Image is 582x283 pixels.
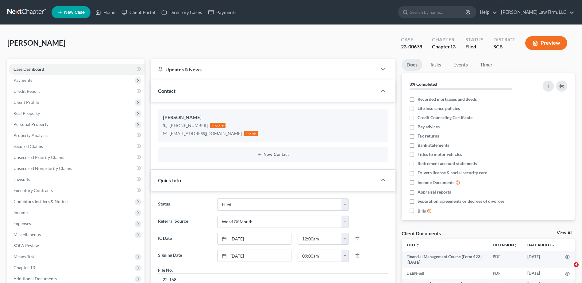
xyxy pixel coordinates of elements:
[9,174,145,185] a: Lawsuits
[155,233,214,245] label: IC Date
[13,276,57,281] span: Additional Documents
[574,262,579,267] span: 4
[13,144,43,149] span: Secured Claims
[416,243,420,247] i: unfold_more
[407,243,420,247] a: Titleunfold_more
[449,59,473,71] a: Events
[9,130,145,141] a: Property Analysis
[418,198,504,204] span: Separation agreements or decrees of divorces
[561,262,576,277] iframe: Intercom live chat
[557,231,572,235] a: View All
[13,199,69,204] span: Codebtors Insiders & Notices
[7,38,65,47] span: [PERSON_NAME]
[418,124,440,130] span: Pay advices
[218,233,291,245] a: [DATE]
[155,250,214,262] label: Signing Date
[402,230,441,236] div: Client Documents
[13,254,35,259] span: Means Test
[13,210,28,215] span: Income
[475,59,497,71] a: Timer
[410,6,466,18] input: Search by name...
[418,151,462,157] span: Titles to motor vehicles
[432,36,456,43] div: Chapter
[218,250,291,262] a: [DATE]
[9,64,145,75] a: Case Dashboard
[410,81,437,87] strong: 0% Completed
[418,208,426,214] span: Bills
[418,160,477,167] span: Retirement account statements
[477,7,497,18] a: Help
[402,59,422,71] a: Docs
[488,251,522,268] td: PDF
[401,36,422,43] div: Case
[158,267,173,273] div: File No.
[418,133,439,139] span: Tax returns
[527,243,555,247] a: Date Added expand_more
[9,86,145,97] a: Credit Report
[170,123,208,129] div: [PHONE_NUMBER]
[432,43,456,50] div: Chapter
[298,233,342,245] input: -- : --
[9,163,145,174] a: Unsecured Nonpriority Claims
[465,36,484,43] div: Status
[493,243,518,247] a: Extensionunfold_more
[498,7,574,18] a: [PERSON_NAME] Law Firm, LLC
[418,115,472,121] span: Credit Counseling Certificate
[488,268,522,279] td: PDF
[158,7,205,18] a: Directory Cases
[418,105,460,111] span: Life insurance policies
[13,89,40,94] span: Credit Report
[244,131,258,136] div: home
[13,133,48,138] span: Property Analysis
[205,7,240,18] a: Payments
[418,142,449,148] span: Bank statements
[402,251,488,268] td: Financial Management Course (Form 423) ([DATE])
[13,166,72,171] span: Unsecured Nonpriority Claims
[13,177,30,182] span: Lawsuits
[155,198,214,211] label: Status
[158,177,181,183] span: Quick Info
[522,268,560,279] td: [DATE]
[13,77,32,83] span: Payments
[418,189,451,195] span: Appraisal reports
[13,100,39,105] span: Client Profile
[13,243,39,248] span: SOFA Review
[64,10,85,15] span: New Case
[13,111,40,116] span: Real Property
[551,243,555,247] i: expand_more
[210,123,225,128] div: mobile
[493,43,515,50] div: SCB
[9,141,145,152] a: Secured Claims
[418,96,477,102] span: Recorded mortgages and deeds
[13,66,44,72] span: Case Dashboard
[465,43,484,50] div: Filed
[118,7,158,18] a: Client Portal
[155,216,214,228] label: Referral Source
[418,179,454,186] span: Income Documents
[13,232,41,237] span: Miscellaneous
[9,152,145,163] a: Unsecured Priority Claims
[158,66,370,73] div: Updates & News
[92,7,118,18] a: Home
[401,43,422,50] div: 23-00678
[298,250,342,262] input: -- : --
[163,114,383,121] div: [PERSON_NAME]
[525,36,567,50] button: Preview
[13,265,35,270] span: Chapter 13
[13,155,64,160] span: Unsecured Priority Claims
[158,88,175,94] span: Contact
[450,43,456,49] span: 13
[418,170,488,176] span: Drivers license & social security card
[493,36,515,43] div: District
[425,59,446,71] a: Tasks
[170,130,242,137] div: [EMAIL_ADDRESS][DOMAIN_NAME]
[514,243,518,247] i: unfold_more
[402,268,488,279] td: DEBN-pdf
[522,251,560,268] td: [DATE]
[13,188,53,193] span: Executory Contracts
[13,122,48,127] span: Personal Property
[163,152,383,157] button: New Contact
[9,240,145,251] a: SOFA Review
[13,221,31,226] span: Expenses
[9,185,145,196] a: Executory Contracts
